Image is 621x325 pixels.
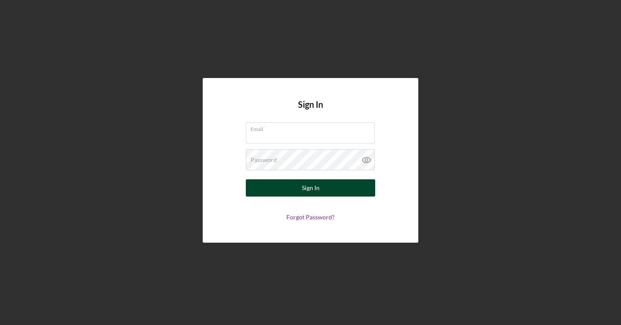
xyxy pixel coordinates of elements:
label: Password [251,156,277,163]
button: Sign In [246,179,375,197]
div: Sign In [302,179,320,197]
a: Forgot Password? [286,213,335,221]
h4: Sign In [298,100,323,122]
label: Email [251,123,375,132]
